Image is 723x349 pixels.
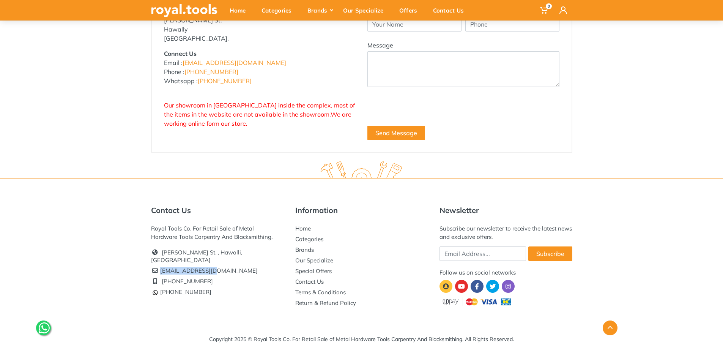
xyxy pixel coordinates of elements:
[546,3,552,9] span: 0
[224,2,256,18] div: Home
[164,101,355,127] span: Our showroom in [GEOGRAPHIC_DATA] inside the complex, most of the items in the website are not av...
[151,288,211,295] a: [PHONE_NUMBER]
[184,68,238,76] a: [PHONE_NUMBER]
[295,267,332,275] a: Special Offers
[302,2,338,18] div: Brands
[162,278,213,285] a: [PHONE_NUMBER]
[367,96,483,126] iframe: reCAPTCHA
[307,161,416,182] img: royal.tools Logo
[151,249,242,264] a: [PERSON_NAME] St. , Hawalli, [GEOGRAPHIC_DATA]
[295,278,324,285] a: Contact Us
[428,2,474,18] div: Contact Us
[439,246,526,261] input: Email Address...
[164,6,356,43] p: Royal Tools Co. For Retail Sale of Hardware Tools. [PERSON_NAME] St. Hawally [GEOGRAPHIC_DATA].
[295,225,311,232] a: Home
[256,2,302,18] div: Categories
[528,246,572,261] button: Subscribe
[151,265,284,276] li: [EMAIL_ADDRESS][DOMAIN_NAME]
[209,335,514,343] div: Copyright 2025 © Royal Tools Co. For Retail Sale of Metal Hardware Tools Carpentry And Blacksmith...
[183,59,286,66] a: [EMAIL_ADDRESS][DOMAIN_NAME]
[151,224,284,241] div: Royal Tools Co. For Retail Sale of Metal Hardware Tools Carpentry And Blacksmithing.
[164,49,356,85] p: Email : Phone : Whatsapp :
[151,4,217,17] img: royal.tools Logo
[295,246,314,253] a: Brands
[439,297,515,307] img: upay.png
[295,235,323,243] a: Categories
[367,17,462,32] input: Your Name
[295,257,333,264] a: Our Specialize
[295,206,428,215] h5: Information
[295,299,356,306] a: Return & Refund Policy
[164,50,197,57] strong: Connect Us
[198,77,252,85] a: [PHONE_NUMBER]
[367,41,393,50] label: Message
[295,289,346,296] a: Terms & Conditions
[394,2,428,18] div: Offers
[151,206,284,215] h5: Contact Us
[439,224,572,241] div: Subscribe our newsletter to receive the latest news and exclusive offers.
[439,206,572,215] h5: Newsletter
[367,126,425,140] button: Send Message
[338,2,394,18] div: Our Specialize
[465,17,559,32] input: Phone
[439,268,572,277] div: Follow us on social networks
